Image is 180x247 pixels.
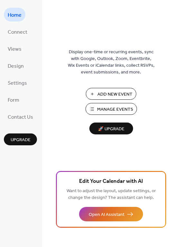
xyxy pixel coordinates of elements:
[89,211,124,218] span: Open AI Assistant
[79,177,143,186] span: Edit Your Calendar with AI
[4,110,37,123] a: Contact Us
[85,103,137,115] button: Manage Events
[8,112,33,122] span: Contact Us
[11,137,31,143] span: Upgrade
[4,42,25,55] a: Views
[79,207,143,221] button: Open AI Assistant
[4,93,23,106] a: Form
[8,10,22,20] span: Home
[8,78,27,88] span: Settings
[4,25,31,38] a: Connect
[8,61,24,71] span: Design
[68,49,155,76] span: Display one-time or recurring events, sync with Google, Outlook, Zoom, Eventbrite, Wix Events or ...
[4,8,25,21] a: Home
[97,106,133,113] span: Manage Events
[67,187,156,202] span: Want to adjust the layout, update settings, or change the design? The assistant can help.
[8,44,22,54] span: Views
[4,59,28,72] a: Design
[93,125,129,133] span: 🚀 Upgrade
[8,27,27,37] span: Connect
[89,123,133,134] button: 🚀 Upgrade
[4,76,31,89] a: Settings
[97,91,132,98] span: Add New Event
[4,133,37,145] button: Upgrade
[86,88,136,100] button: Add New Event
[8,95,19,105] span: Form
